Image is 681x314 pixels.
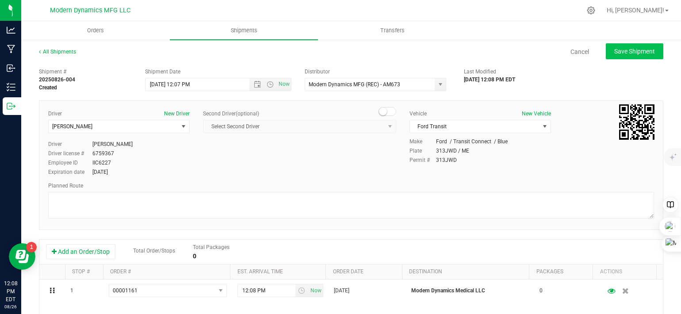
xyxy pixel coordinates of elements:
span: select [295,284,308,297]
strong: 0 [193,253,196,260]
label: Driver [48,110,62,118]
label: Employee ID [48,159,92,167]
span: Modern Dynamics MFG LLC [50,7,130,14]
a: Cancel [570,47,589,56]
img: Scan me! [619,104,654,140]
span: Open the date view [250,81,265,88]
span: select [435,78,446,91]
span: Ford Transit [410,120,539,133]
th: Actions [593,264,656,280]
span: Total Order/Stops [133,248,175,254]
button: New Vehicle [522,110,551,118]
button: Save Shipment [606,43,663,59]
label: Vehicle [409,110,427,118]
label: Last Modified [464,68,496,76]
label: Plate [409,147,436,155]
span: [DATE] [334,287,349,295]
a: Order date [333,268,363,275]
div: 313JWD / ME [436,147,469,155]
label: Driver license # [48,149,92,157]
span: Transfers [368,27,417,34]
span: select [178,120,189,133]
inline-svg: Analytics [7,26,15,34]
span: select [215,284,226,297]
a: Transfers [318,21,467,40]
inline-svg: Outbound [7,102,15,111]
a: Order # [110,268,131,275]
span: 1 [70,287,73,295]
button: New Driver [164,110,190,118]
span: Total Packages [193,244,230,250]
div: [PERSON_NAME] [92,140,133,148]
span: Planned Route [48,183,83,189]
a: Est. arrival time [237,268,283,275]
p: 08/26 [4,303,17,310]
div: 6759367 [92,149,114,157]
span: [PERSON_NAME] [52,123,92,130]
a: Orders [21,21,170,40]
label: Make [409,138,436,146]
strong: [DATE] 12:08 PM EDT [464,77,515,83]
inline-svg: Manufacturing [7,45,15,54]
inline-svg: Inventory [7,83,15,92]
span: select [539,120,551,133]
span: 0 [539,287,543,295]
span: Save Shipment [614,48,655,55]
span: Orders [75,27,116,34]
span: (optional) [236,111,259,117]
button: Add an Order/Stop [46,244,115,259]
span: Shipments [219,27,269,34]
a: Packages [536,268,563,275]
qrcode: 20250826-004 [619,104,654,140]
label: Distributor [305,68,330,76]
iframe: Resource center unread badge [26,242,37,253]
a: Shipments [170,21,318,40]
label: Driver [48,140,92,148]
iframe: Resource center [9,243,35,270]
div: Ford / Transit Connect / Blue [436,138,508,146]
div: [DATE] [92,168,108,176]
a: All Shipments [39,49,76,55]
span: Shipment # [39,68,132,76]
strong: 20250826-004 [39,77,75,83]
label: Second Driver [203,110,259,118]
label: Permit # [409,156,436,164]
span: Set Current date [276,78,291,91]
span: Open the time view [263,81,278,88]
inline-svg: Inbound [7,64,15,73]
span: select [308,284,323,297]
input: Select [305,78,431,91]
a: Stop # [72,268,90,275]
a: Destination [409,268,442,275]
strong: Created [39,84,57,91]
div: 313JWD [436,156,457,164]
p: Modern Dynamics Medical LLC [411,287,529,295]
div: IIC6227 [92,159,111,167]
span: 00001161 [113,287,138,294]
span: Set Current date [309,284,324,297]
div: Manage settings [585,6,597,15]
label: Shipment Date [145,68,180,76]
p: 12:08 PM EDT [4,280,17,303]
span: Hi, [PERSON_NAME]! [607,7,664,14]
label: Expiration date [48,168,92,176]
